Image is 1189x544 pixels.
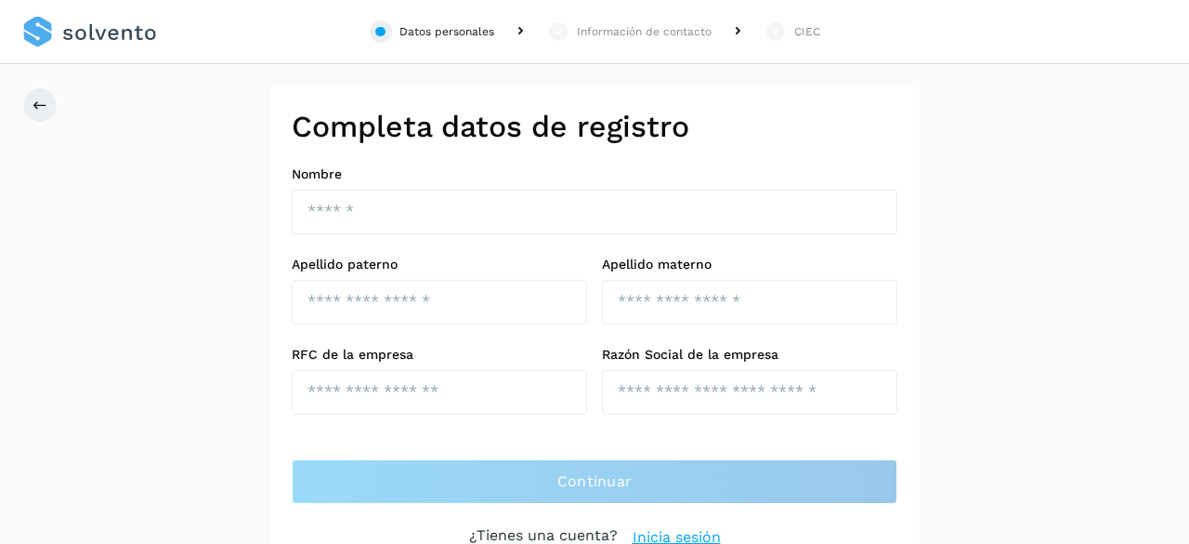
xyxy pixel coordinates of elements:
[557,471,633,492] span: Continuar
[292,459,897,504] button: Continuar
[292,166,897,182] label: Nombre
[577,23,712,40] div: Información de contacto
[292,257,587,272] label: Apellido paterno
[292,347,587,363] label: RFC de la empresa
[794,23,820,40] div: CIEC
[602,257,897,272] label: Apellido materno
[399,23,494,40] div: Datos personales
[602,347,897,363] label: Razón Social de la empresa
[292,109,897,144] h2: Completa datos de registro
